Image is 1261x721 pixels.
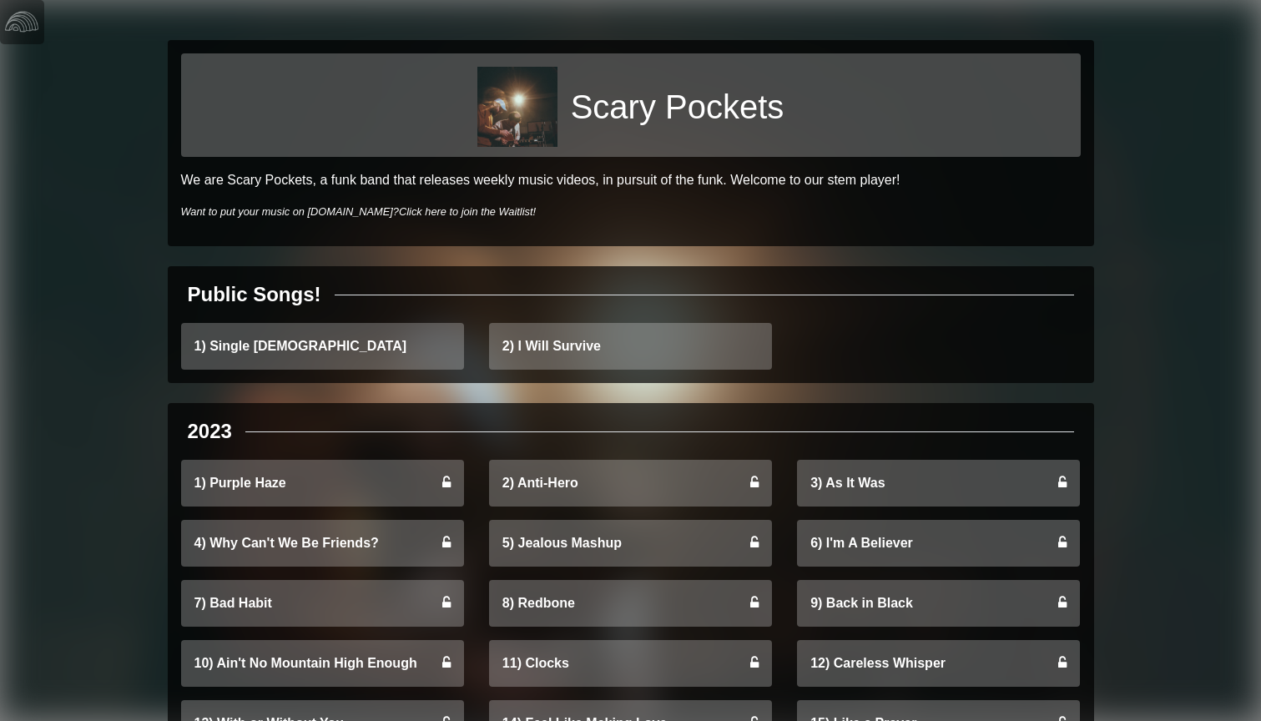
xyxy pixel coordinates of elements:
a: 9) Back in Black [797,580,1080,627]
a: 11) Clocks [489,640,772,687]
p: We are Scary Pockets, a funk band that releases weekly music videos, in pursuit of the funk. Welc... [181,170,1081,190]
a: Click here to join the Waitlist! [399,205,536,218]
a: 4) Why Can't We Be Friends? [181,520,464,567]
a: 1) Single [DEMOGRAPHIC_DATA] [181,323,464,370]
a: 10) Ain't No Mountain High Enough [181,640,464,687]
a: 7) Bad Habit [181,580,464,627]
a: 3) As It Was [797,460,1080,507]
a: 2) I Will Survive [489,323,772,370]
a: 2) Anti-Hero [489,460,772,507]
img: logo-white-4c48a5e4bebecaebe01ca5a9d34031cfd3d4ef9ae749242e8c4bf12ef99f53e8.png [5,5,38,38]
a: 5) Jealous Mashup [489,520,772,567]
h1: Scary Pockets [571,87,784,127]
img: eb2b9f1fcec850ed7bd0394cef72471172fe51341a211d5a1a78223ca1d8a2ba.jpg [477,67,557,147]
a: 8) Redbone [489,580,772,627]
div: 2023 [188,416,232,446]
a: 6) I'm A Believer [797,520,1080,567]
i: Want to put your music on [DOMAIN_NAME]? [181,205,537,218]
a: 12) Careless Whisper [797,640,1080,687]
div: Public Songs! [188,280,321,310]
a: 1) Purple Haze [181,460,464,507]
